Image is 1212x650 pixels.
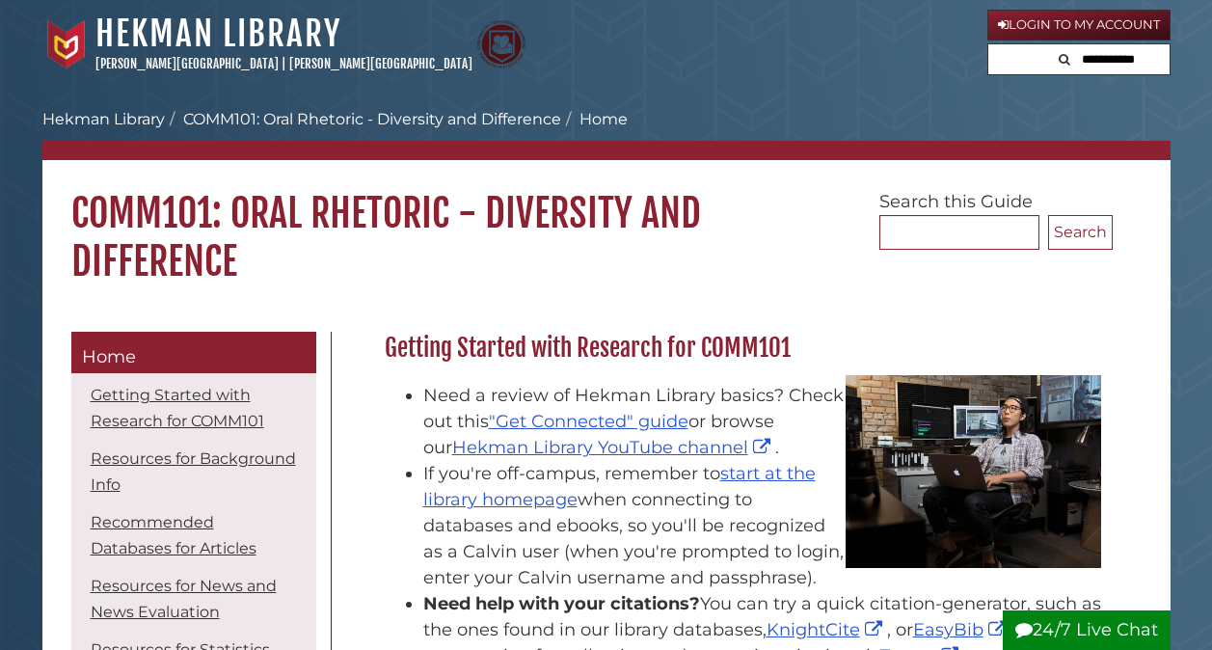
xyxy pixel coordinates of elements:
a: Login to My Account [987,10,1171,41]
li: If you're off-campus, remember to when connecting to databases and ebooks, so you'll be recognize... [423,461,1103,591]
a: Hekman Library YouTube channel [452,437,775,458]
a: "Get Connected" guide [489,411,688,432]
a: Hekman Library [42,110,165,128]
li: Home [561,108,628,131]
span: Home [82,346,136,367]
button: 24/7 Live Chat [1003,610,1171,650]
img: Calvin University [42,20,91,68]
a: Resources for News and News Evaluation [91,577,277,621]
li: Need a review of Hekman Library basics? Check out this or browse our . [423,383,1103,461]
nav: breadcrumb [42,108,1171,160]
a: Hekman Library [95,13,341,55]
i: Search [1059,53,1070,66]
a: [PERSON_NAME][GEOGRAPHIC_DATA] [95,56,279,71]
a: COMM101: Oral Rhetoric - Diversity and Difference [183,110,561,128]
img: Calvin Theological Seminary [477,20,525,68]
a: Home [71,332,316,374]
span: | [282,56,286,71]
button: Search [1048,215,1113,250]
strong: Need help with your citations? [423,593,700,614]
h2: Getting Started with Research for COMM101 [375,333,1113,364]
a: [PERSON_NAME][GEOGRAPHIC_DATA] [289,56,472,71]
a: Resources for Background Info [91,449,296,494]
a: KnightCite [767,619,887,640]
a: Recommended Databases for Articles [91,513,256,557]
button: Search [1053,44,1076,70]
a: start at the library homepage [423,463,816,510]
a: Getting Started with Research for COMM101 [91,386,264,430]
a: EasyBib [913,619,1010,640]
h1: COMM101: Oral Rhetoric - Diversity and Difference [42,160,1171,285]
